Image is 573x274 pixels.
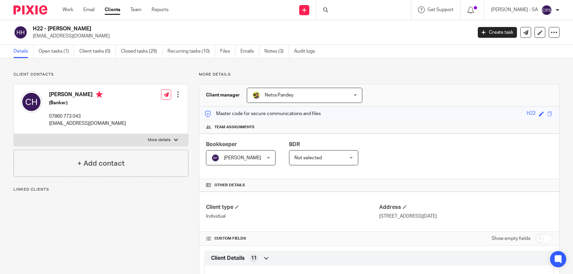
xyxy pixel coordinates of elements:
h5: (Banker) [49,100,126,106]
img: svg%3E [21,91,42,113]
a: Closed tasks (29) [121,45,162,58]
span: Bookkeeper [206,142,237,147]
p: Individual [206,213,379,220]
img: svg%3E [541,5,552,16]
h4: + Add contact [77,158,125,169]
div: H22 [527,110,536,118]
span: [PERSON_NAME] [224,156,261,160]
p: Client contacts [14,72,188,77]
a: Team [130,6,141,13]
a: Open tasks (1) [38,45,74,58]
i: Primary [96,91,103,98]
a: Details [14,45,33,58]
h3: Client manager [206,92,240,99]
a: Email [83,6,95,13]
p: [PERSON_NAME] - SA [491,6,538,13]
p: Master code for secure communications and files [204,110,321,117]
p: [EMAIL_ADDRESS][DOMAIN_NAME] [33,33,468,39]
p: Linked clients [14,187,188,192]
h4: Client type [206,204,379,211]
a: Files [220,45,235,58]
h4: Address [379,204,552,211]
img: Netra-New-Starbridge-Yellow.jpg [252,91,260,99]
span: Client Details [211,255,245,262]
h4: CUSTOM FIELDS [206,236,379,241]
a: Client tasks (0) [79,45,116,58]
p: More details [199,72,559,77]
p: [EMAIL_ADDRESS][DOMAIN_NAME] [49,120,126,127]
span: 11 [251,255,257,262]
a: Emails [240,45,259,58]
img: Pixie [14,5,47,15]
img: svg%3E [14,25,28,39]
a: Recurring tasks (10) [167,45,215,58]
span: Not selected [294,156,322,160]
h2: H22 - [PERSON_NAME] [33,25,381,32]
a: Clients [105,6,120,13]
a: Reports [152,6,168,13]
span: Other details [214,183,245,188]
span: Netra Pandey [265,93,293,98]
span: Get Support [427,7,453,12]
label: Show empty fields [492,235,530,242]
p: [STREET_ADDRESS][DATE] [379,213,552,220]
a: Create task [478,27,517,38]
p: 07860 773 043 [49,113,126,120]
h4: [PERSON_NAME] [49,91,126,100]
img: svg%3E [211,154,219,162]
span: Team assignments [214,125,255,130]
a: Work [62,6,73,13]
a: Notes (3) [264,45,289,58]
p: More details [148,137,171,143]
span: BDR [289,142,300,147]
a: Audit logs [294,45,320,58]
